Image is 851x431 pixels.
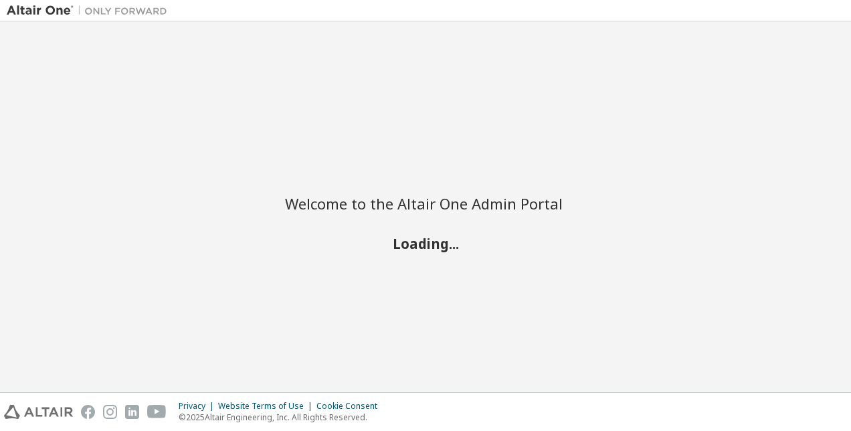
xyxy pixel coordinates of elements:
div: Privacy [179,401,218,412]
img: Altair One [7,4,174,17]
div: Website Terms of Use [218,401,316,412]
img: instagram.svg [103,405,117,419]
img: linkedin.svg [125,405,139,419]
img: facebook.svg [81,405,95,419]
div: Cookie Consent [316,401,385,412]
h2: Loading... [285,235,566,252]
img: youtube.svg [147,405,167,419]
h2: Welcome to the Altair One Admin Portal [285,194,566,213]
p: © 2025 Altair Engineering, Inc. All Rights Reserved. [179,412,385,423]
img: altair_logo.svg [4,405,73,419]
